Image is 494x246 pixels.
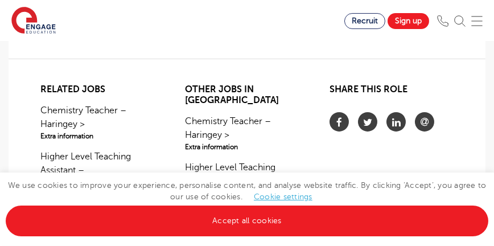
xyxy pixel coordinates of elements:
[454,15,466,27] img: Search
[388,13,429,29] a: Sign up
[330,84,454,101] h2: Share this role
[185,142,309,152] span: Extra information
[185,161,309,212] a: Higher Level Teaching Assistant – [GEOGRAPHIC_DATA] >Extra information
[185,84,309,106] h2: Other jobs in [GEOGRAPHIC_DATA]
[344,13,385,29] a: Recruit
[11,7,56,35] img: Engage Education
[40,150,164,201] a: Higher Level Teaching Assistant – [GEOGRAPHIC_DATA] >Extra information
[471,15,483,27] img: Mobile Menu
[6,206,488,236] a: Accept all cookies
[254,192,312,201] a: Cookie settings
[6,181,488,225] span: We use cookies to improve your experience, personalise content, and analyse website traffic. By c...
[40,131,164,141] span: Extra information
[437,15,448,27] img: Phone
[40,84,164,95] h2: Related jobs
[185,114,309,152] a: Chemistry Teacher – Haringey >Extra information
[352,17,378,25] span: Recruit
[40,104,164,141] a: Chemistry Teacher – Haringey >Extra information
